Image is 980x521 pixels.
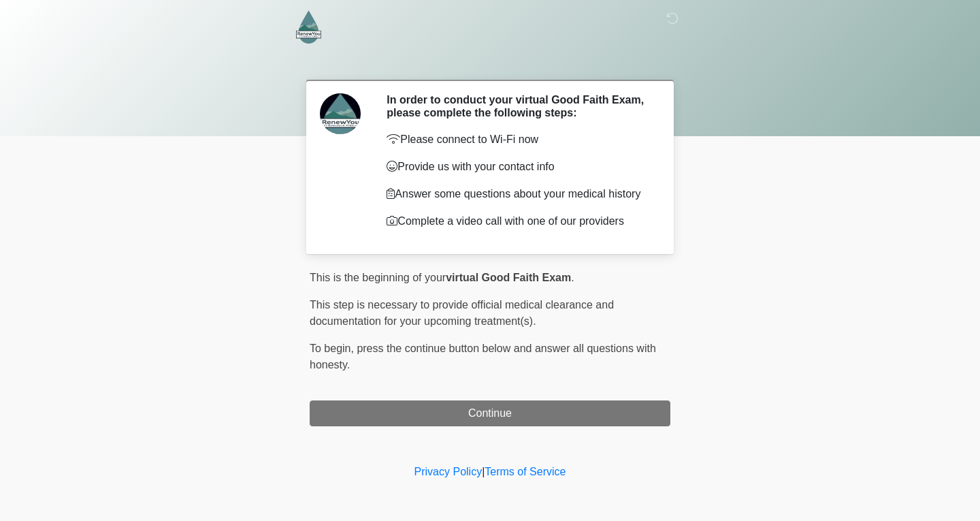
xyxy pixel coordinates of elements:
span: press the continue button below and answer all questions with honesty. [310,343,656,370]
p: Provide us with your contact info [387,159,650,175]
a: Terms of Service [485,466,566,477]
button: Continue [310,400,670,426]
strong: virtual Good Faith Exam [446,272,571,283]
img: RenewYou IV Hydration and Wellness Logo [296,10,321,44]
a: | [482,466,485,477]
p: Answer some questions about your medical history [387,186,650,202]
p: Complete a video call with one of our providers [387,213,650,230]
span: To begin, [310,343,357,354]
a: Privacy Policy [414,466,483,477]
img: Agent Avatar [320,93,361,134]
p: Please connect to Wi-Fi now [387,131,650,148]
h2: In order to conduct your virtual Good Faith Exam, please complete the following steps: [387,93,650,119]
span: . [571,272,574,283]
h1: ‎ ‎ ‎ [299,49,681,74]
span: This step is necessary to provide official medical clearance and documentation for your upcoming ... [310,299,614,327]
span: This is the beginning of your [310,272,446,283]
